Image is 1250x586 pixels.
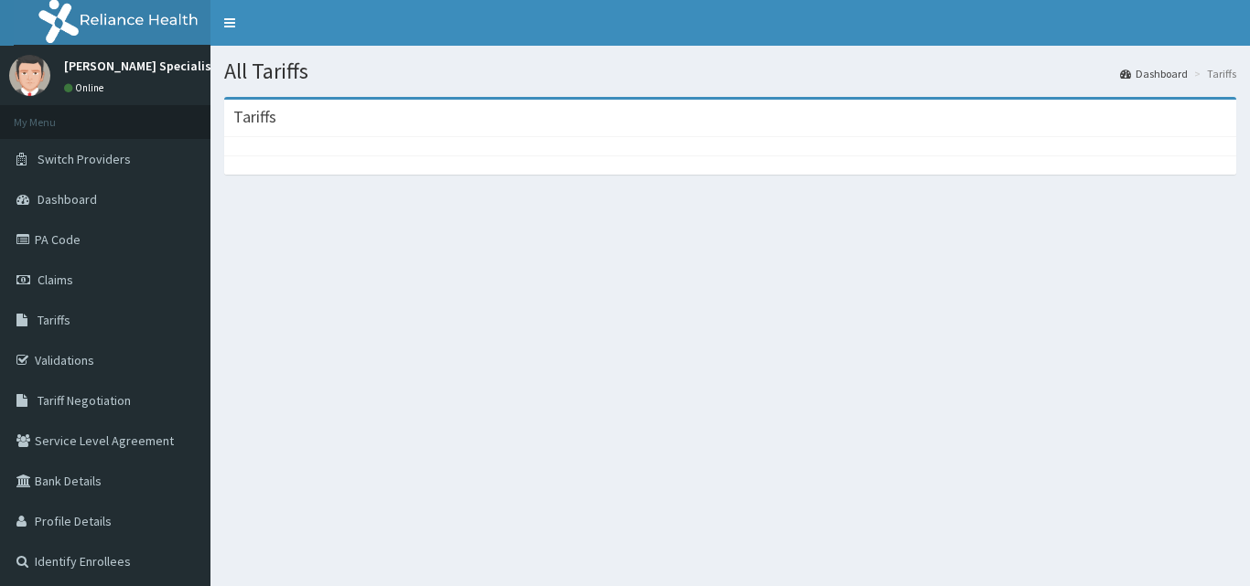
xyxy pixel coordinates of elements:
[64,59,269,72] p: [PERSON_NAME] Specialist Hospital
[38,312,70,328] span: Tariffs
[9,55,50,96] img: User Image
[38,151,131,167] span: Switch Providers
[38,272,73,288] span: Claims
[38,392,131,409] span: Tariff Negotiation
[1190,66,1236,81] li: Tariffs
[224,59,1236,83] h1: All Tariffs
[64,81,108,94] a: Online
[233,109,276,125] h3: Tariffs
[38,191,97,208] span: Dashboard
[1120,66,1188,81] a: Dashboard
